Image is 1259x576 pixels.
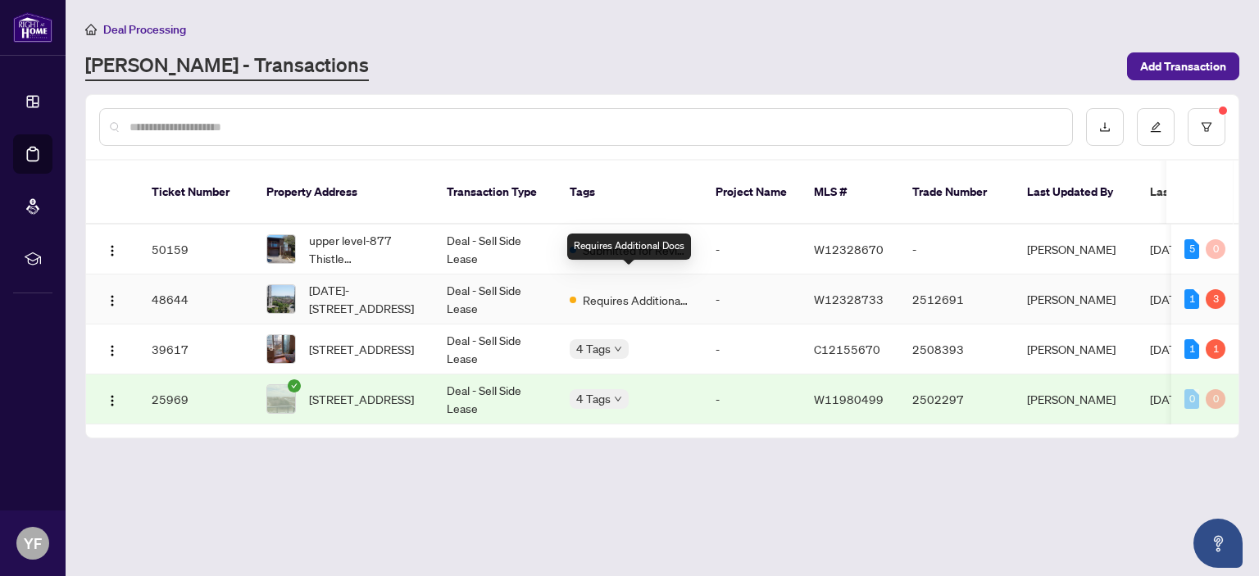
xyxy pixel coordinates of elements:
span: W12328733 [814,292,884,306]
span: YF [24,532,42,555]
img: Logo [106,394,119,407]
td: 2512691 [899,274,1014,324]
button: download [1086,108,1124,146]
button: Add Transaction [1127,52,1239,80]
img: thumbnail-img [267,335,295,363]
div: 1 [1184,289,1199,309]
td: 48644 [139,274,253,324]
span: [DATE] [1150,292,1186,306]
td: 2508393 [899,324,1014,374]
td: 50159 [139,225,253,274]
div: 0 [1206,389,1225,409]
img: Logo [106,294,119,307]
span: W12328670 [814,242,884,256]
td: - [899,225,1014,274]
span: C12155670 [814,342,880,356]
td: [PERSON_NAME] [1014,225,1137,274]
span: edit [1150,121,1161,133]
img: logo [13,12,52,43]
td: - [702,225,801,274]
td: Deal - Sell Side Lease [434,324,557,374]
button: Logo [99,286,125,312]
img: thumbnail-img [267,285,295,313]
th: Ticket Number [139,161,253,225]
div: Requires Additional Docs [567,234,691,260]
th: Trade Number [899,161,1014,225]
img: thumbnail-img [267,235,295,263]
td: [PERSON_NAME] [1014,374,1137,424]
span: [DATE] [1150,392,1186,406]
td: [PERSON_NAME] [1014,324,1137,374]
button: Logo [99,236,125,262]
div: 0 [1184,389,1199,409]
div: 1 [1184,339,1199,359]
td: Deal - Sell Side Lease [434,225,557,274]
button: filter [1188,108,1225,146]
img: Logo [106,244,119,257]
button: Open asap [1193,519,1243,568]
span: filter [1201,121,1212,133]
td: 39617 [139,324,253,374]
td: - [702,324,801,374]
button: Logo [99,386,125,412]
div: 5 [1184,239,1199,259]
span: down [614,345,622,353]
div: 0 [1206,239,1225,259]
span: Add Transaction [1140,53,1226,79]
span: [DATE] [1150,342,1186,356]
span: [STREET_ADDRESS] [309,390,414,408]
th: Project Name [702,161,801,225]
span: home [85,24,97,35]
span: W11980499 [814,392,884,406]
span: check-circle [288,379,301,392]
th: Property Address [253,161,434,225]
span: Deal Processing [103,22,186,37]
div: 3 [1206,289,1225,309]
span: 4 Tags [576,339,611,358]
img: thumbnail-img [267,385,295,413]
div: 1 [1206,339,1225,359]
td: Deal - Sell Side Lease [434,274,557,324]
span: [DATE]-[STREET_ADDRESS] [309,281,420,317]
td: 25969 [139,374,253,424]
td: - [702,374,801,424]
td: - [702,274,801,324]
button: Logo [99,336,125,362]
td: Deal - Sell Side Lease [434,374,557,424]
button: edit [1137,108,1175,146]
td: 2502297 [899,374,1014,424]
a: [PERSON_NAME] - Transactions [85,52,369,81]
span: [STREET_ADDRESS] [309,340,414,358]
span: Requires Additional Docs [583,291,689,309]
span: Last Modified Date [1150,183,1250,201]
th: Transaction Type [434,161,557,225]
span: 4 Tags [576,389,611,408]
span: [DATE] [1150,242,1186,256]
img: Logo [106,344,119,357]
th: MLS # [801,161,899,225]
th: Last Updated By [1014,161,1137,225]
td: [PERSON_NAME] [1014,274,1137,324]
span: down [614,395,622,403]
span: download [1099,121,1111,133]
span: upper level-877 Thistle [STREET_ADDRESS] [309,231,420,267]
th: Tags [557,161,702,225]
